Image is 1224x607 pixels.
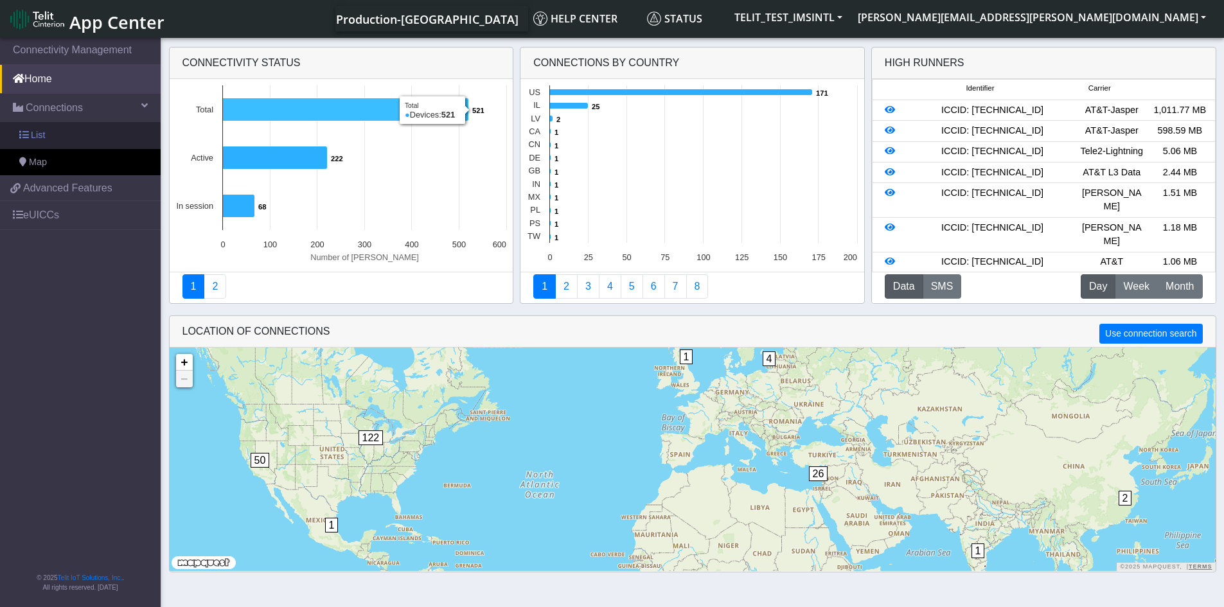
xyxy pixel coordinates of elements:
[966,83,994,94] span: Identifier
[529,166,541,175] text: GB
[310,252,419,262] text: Number of [PERSON_NAME]
[1078,124,1146,138] div: AT&T-Jasper
[531,114,540,123] text: LV
[661,252,670,262] text: 75
[554,207,558,215] text: 1
[23,180,112,196] span: Advanced Features
[1146,186,1214,214] div: 1.51 MB
[1189,563,1212,570] a: Terms
[1078,145,1146,159] div: Tele2-Lightning
[310,240,324,249] text: 200
[844,252,857,262] text: 200
[577,274,599,299] a: Usage per Country
[528,6,642,31] a: Help center
[885,55,964,71] div: High Runners
[907,221,1078,249] div: ICCID: [TECHNICAL_ID]
[1078,221,1146,249] div: [PERSON_NAME]
[647,12,702,26] span: Status
[533,12,617,26] span: Help center
[907,166,1078,180] div: ICCID: [TECHNICAL_ID]
[971,543,984,582] div: 1
[584,252,593,262] text: 25
[176,201,213,211] text: In session
[1099,324,1202,344] button: Use connection search
[554,155,558,163] text: 1
[850,6,1214,29] button: [PERSON_NAME][EMAIL_ADDRESS][PERSON_NAME][DOMAIN_NAME]
[763,351,776,366] span: 4
[1146,145,1214,159] div: 5.06 MB
[1115,274,1158,299] button: Week
[664,274,687,299] a: Zero Session
[816,89,828,97] text: 171
[529,87,540,97] text: US
[809,466,828,481] span: 26
[405,240,418,249] text: 400
[191,153,213,163] text: Active
[357,240,371,249] text: 300
[533,12,547,26] img: knowledge.svg
[528,192,541,202] text: MX
[452,240,465,249] text: 500
[26,100,83,116] span: Connections
[170,48,513,79] div: Connectivity status
[533,274,851,299] nav: Summary paging
[1146,255,1214,269] div: 1.06 MB
[885,274,923,299] button: Data
[1088,83,1111,94] span: Carrier
[1117,563,1215,571] div: ©2025 MapQuest, |
[554,142,558,150] text: 1
[696,252,710,262] text: 100
[556,116,560,123] text: 2
[251,453,270,468] span: 50
[554,234,558,242] text: 1
[204,274,226,299] a: Deployment status
[492,240,506,249] text: 600
[529,218,540,228] text: PS
[907,186,1078,214] div: ICCID: [TECHNICAL_ID]
[923,274,962,299] button: SMS
[555,274,578,299] a: Carrier
[812,252,826,262] text: 175
[686,274,709,299] a: Not Connected for 30 days
[1081,274,1115,299] button: Day
[331,155,343,163] text: 222
[10,5,163,33] a: App Center
[529,139,540,149] text: CN
[1146,103,1214,118] div: 1,011.77 MB
[220,240,225,249] text: 0
[1078,255,1146,269] div: AT&T
[680,349,693,388] div: 1
[58,574,122,581] a: Telit IoT Solutions, Inc.
[1166,279,1194,294] span: Month
[623,252,632,262] text: 50
[680,349,693,364] span: 1
[69,10,164,34] span: App Center
[554,181,558,189] text: 1
[592,103,599,110] text: 25
[531,205,541,215] text: PL
[554,194,558,202] text: 1
[29,155,47,170] span: Map
[907,255,1078,269] div: ICCID: [TECHNICAL_ID]
[335,6,518,31] a: Your current platform instance
[529,127,540,136] text: CA
[554,220,558,228] text: 1
[182,274,501,299] nav: Summary paging
[529,153,540,163] text: DE
[774,252,787,262] text: 150
[1146,124,1214,138] div: 598.59 MB
[263,240,276,249] text: 100
[735,252,749,262] text: 125
[1078,186,1146,214] div: [PERSON_NAME]
[472,107,484,114] text: 521
[182,274,205,299] a: Connectivity status
[1123,279,1149,294] span: Week
[1146,221,1214,249] div: 1.18 MB
[325,518,338,556] div: 1
[1078,103,1146,118] div: AT&T-Jasper
[554,128,558,136] text: 1
[533,100,540,110] text: IL
[548,252,553,262] text: 0
[971,543,985,558] span: 1
[1146,166,1214,180] div: 2.44 MB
